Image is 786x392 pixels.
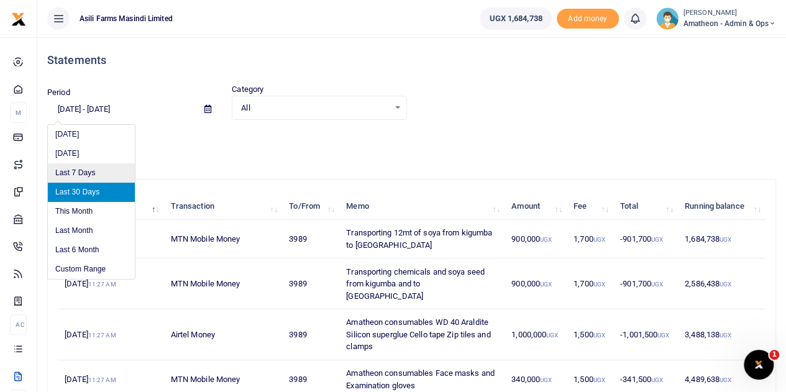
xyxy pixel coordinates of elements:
[88,376,116,383] small: 11:27 AM
[678,220,765,258] td: 1,684,738
[657,332,669,339] small: UGX
[505,258,567,309] td: 900,000
[683,18,776,29] span: Amatheon - Admin & Ops
[164,220,283,258] td: MTN Mobile Money
[678,309,765,360] td: 3,488,138
[164,309,283,360] td: Airtel Money
[282,220,339,258] td: 3989
[505,220,567,258] td: 900,000
[540,236,552,243] small: UGX
[651,281,663,288] small: UGX
[11,14,26,23] a: logo-small logo-large logo-large
[557,9,619,29] li: Toup your wallet
[47,99,194,120] input: select period
[769,350,779,360] span: 1
[489,12,542,25] span: UGX 1,684,738
[232,83,263,96] label: Category
[75,13,178,24] span: Asili Farms Masindi Limited
[744,350,774,380] iframe: Intercom live chat
[651,376,663,383] small: UGX
[282,258,339,309] td: 3989
[47,53,776,67] h4: Statements
[10,103,27,123] li: M
[48,260,135,279] li: Custom Range
[567,309,613,360] td: 1,500
[567,220,613,258] td: 1,700
[48,221,135,240] li: Last Month
[613,258,678,309] td: -901,700
[48,163,135,183] li: Last 7 Days
[720,332,731,339] small: UGX
[339,220,505,258] td: Transporting 12mt of soya from kigumba to [GEOGRAPHIC_DATA]
[48,202,135,221] li: This Month
[10,314,27,335] li: Ac
[593,376,605,383] small: UGX
[656,7,776,30] a: profile-user [PERSON_NAME] Amatheon - Admin & Ops
[557,13,619,22] a: Add money
[88,332,116,339] small: 11:27 AM
[48,240,135,260] li: Last 6 Month
[656,7,679,30] img: profile-user
[540,376,552,383] small: UGX
[164,258,283,309] td: MTN Mobile Money
[48,125,135,144] li: [DATE]
[48,183,135,202] li: Last 30 Days
[678,193,765,220] th: Running balance: activate to sort column ascending
[720,236,731,243] small: UGX
[480,7,551,30] a: UGX 1,684,738
[505,309,567,360] td: 1,000,000
[282,309,339,360] td: 3989
[720,376,731,383] small: UGX
[678,258,765,309] td: 2,586,438
[48,144,135,163] li: [DATE]
[11,12,26,27] img: logo-small
[593,332,605,339] small: UGX
[567,193,613,220] th: Fee: activate to sort column ascending
[475,7,556,30] li: Wallet ballance
[505,193,567,220] th: Amount: activate to sort column ascending
[613,220,678,258] td: -901,700
[58,258,164,309] td: [DATE]
[47,135,776,148] p: Download
[282,193,339,220] th: To/From: activate to sort column ascending
[557,9,619,29] span: Add money
[241,102,388,114] span: All
[540,281,552,288] small: UGX
[339,309,505,360] td: Amatheon consumables WD 40 Araldite Silicon superglue Cello tape Zip tiles and clamps
[683,8,776,19] small: [PERSON_NAME]
[339,258,505,309] td: Transporting chemicals and soya seed from kigumba and to [GEOGRAPHIC_DATA]
[47,86,70,99] label: Period
[339,193,505,220] th: Memo: activate to sort column ascending
[593,236,605,243] small: UGX
[164,193,283,220] th: Transaction: activate to sort column ascending
[567,258,613,309] td: 1,700
[720,281,731,288] small: UGX
[613,309,678,360] td: -1,001,500
[613,193,678,220] th: Total: activate to sort column ascending
[88,281,116,288] small: 11:27 AM
[593,281,605,288] small: UGX
[58,309,164,360] td: [DATE]
[651,236,663,243] small: UGX
[546,332,558,339] small: UGX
